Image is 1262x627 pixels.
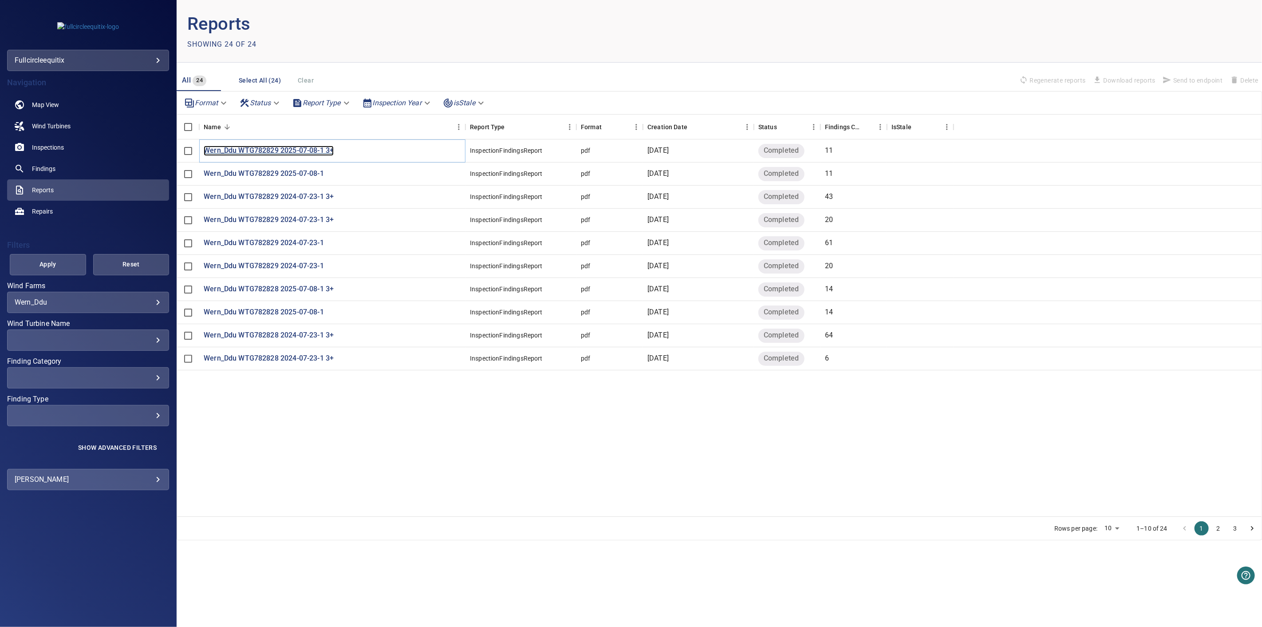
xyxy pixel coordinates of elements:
a: Wern_Ddu WTG782828 2024-07-23-1 3+ [204,353,334,364]
div: Status [236,95,285,111]
div: InspectionFindingsReport [470,169,543,178]
div: pdf [581,192,590,201]
span: Completed [758,284,804,294]
p: 6 [825,353,829,364]
span: Completed [758,261,804,271]
a: reports active [7,179,169,201]
p: 11 [825,169,833,179]
span: Map View [32,100,59,109]
em: Inspection Year [373,99,422,107]
div: Name [204,115,221,139]
button: Menu [940,120,954,134]
div: Findings Count [820,115,887,139]
div: fullcircleequitix [15,53,162,67]
button: Reset [93,254,170,275]
div: Report Type [288,95,355,111]
p: [DATE] [647,146,669,156]
a: Wern_Ddu WTG782829 2024-07-23-1 [204,238,324,248]
div: pdf [581,262,590,270]
p: Wern_Ddu WTG782829 2024-07-23-1 [204,261,324,271]
div: Report Type [465,115,576,139]
div: Report Type [470,115,505,139]
div: isStale [439,95,489,111]
p: 64 [825,330,833,341]
div: Format [576,115,643,139]
div: pdf [581,169,590,178]
div: InspectionFindingsReport [470,285,543,294]
p: [DATE] [647,307,669,317]
div: Wern_Ddu [15,298,162,306]
label: Wind Farms [7,282,169,290]
label: Wind Turbine Name [7,320,169,327]
button: Show Advanced Filters [73,440,162,455]
div: Format [581,115,602,139]
span: Reports [32,186,54,194]
p: [DATE] [647,330,669,341]
p: 11 [825,146,833,156]
button: Sort [221,121,233,133]
p: Showing 24 of 24 [187,39,256,50]
label: Finding Category [7,358,169,365]
div: InspectionFindingsReport [470,308,543,317]
div: Inspection Year [359,95,436,111]
p: [DATE] [647,261,669,271]
div: Findings in the reports are outdated due to being updated or removed. IsStale reports do not repr... [891,115,911,139]
em: Report Type [303,99,341,107]
p: [DATE] [647,238,669,248]
span: Completed [758,169,804,179]
div: InspectionFindingsReport [470,192,543,201]
a: Wern_Ddu WTG782829 2024-07-23-1 3+ [204,215,334,225]
div: pdf [581,215,590,224]
div: pdf [581,146,590,155]
a: Wern_Ddu WTG782829 2025-07-08-1 3+ [204,146,334,156]
a: windturbines noActive [7,115,169,137]
div: Format [181,95,232,111]
div: Status [754,115,820,139]
p: [DATE] [647,215,669,225]
div: Wind Turbine Name [7,329,169,351]
button: Go to page 3 [1228,521,1242,536]
button: Sort [602,121,614,133]
em: Format [195,99,218,107]
p: 14 [825,284,833,294]
div: Finding Category [7,367,169,389]
button: page 1 [1195,521,1209,536]
a: Wern_Ddu WTG782829 2025-07-08-1 [204,169,324,179]
div: Creation Date [643,115,754,139]
a: Wern_Ddu WTG782829 2024-07-23-1 3+ [204,192,334,202]
div: InspectionFindingsReport [470,146,543,155]
div: InspectionFindingsReport [470,354,543,363]
label: Finding Type [7,396,169,403]
span: Apply [21,259,75,270]
div: 10 [1101,522,1122,535]
span: All [182,76,191,84]
div: Name [199,115,465,139]
div: InspectionFindingsReport [470,215,543,224]
span: Reset [104,259,158,270]
div: InspectionFindingsReport [470,238,543,247]
div: fullcircleequitix [7,50,169,71]
button: Sort [861,121,874,133]
em: isStale [454,99,475,107]
button: Sort [687,121,700,133]
span: Repairs [32,207,53,216]
button: Sort [505,121,517,133]
p: Rows per page: [1054,524,1097,533]
p: Wern_Ddu WTG782828 2025-07-08-1 [204,307,324,317]
button: Select All (24) [235,72,284,89]
span: Completed [758,146,804,156]
em: Status [250,99,271,107]
span: Completed [758,330,804,341]
span: Completed [758,238,804,248]
button: Menu [741,120,754,134]
span: Completed [758,215,804,225]
div: Finding Type [7,405,169,426]
button: Menu [452,120,465,134]
p: 43 [825,192,833,202]
div: Findings Count [825,115,861,139]
p: 20 [825,261,833,271]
